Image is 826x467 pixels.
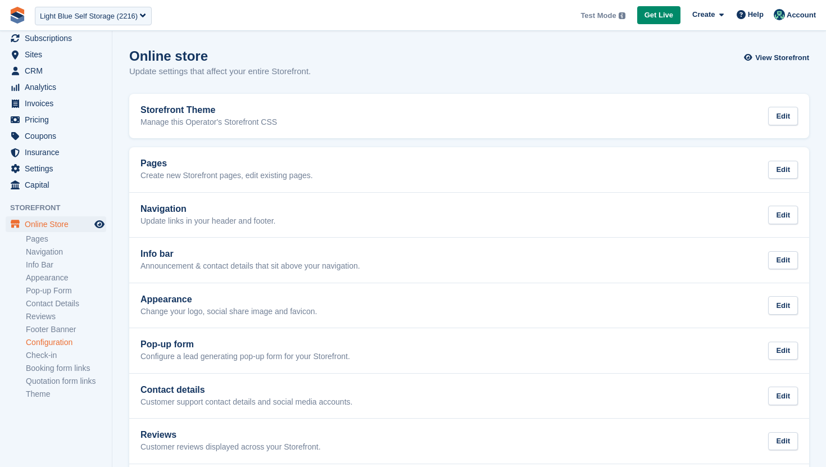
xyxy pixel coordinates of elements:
[787,10,816,21] span: Account
[768,107,798,125] div: Edit
[768,251,798,270] div: Edit
[6,177,106,193] a: menu
[6,47,106,62] a: menu
[129,419,809,464] a: Reviews Customer reviews displayed across your Storefront. Edit
[768,296,798,315] div: Edit
[129,94,809,139] a: Storefront Theme Manage this Operator's Storefront CSS Edit
[140,216,276,226] p: Update links in your header and footer.
[129,65,311,78] p: Update settings that affect your entire Storefront.
[140,430,321,440] h2: Reviews
[25,112,92,128] span: Pricing
[140,249,360,259] h2: Info bar
[129,147,809,192] a: Pages Create new Storefront pages, edit existing pages. Edit
[6,30,106,46] a: menu
[768,161,798,179] div: Edit
[619,12,625,19] img: icon-info-grey-7440780725fd019a000dd9b08b2336e03edf1995a4989e88bcd33f0948082b44.svg
[25,47,92,62] span: Sites
[6,161,106,176] a: menu
[6,216,106,232] a: menu
[129,193,809,238] a: Navigation Update links in your header and footer. Edit
[140,294,317,305] h2: Appearance
[140,171,313,181] p: Create new Storefront pages, edit existing pages.
[637,6,680,25] a: Get Live
[25,161,92,176] span: Settings
[6,128,106,144] a: menu
[93,217,106,231] a: Preview store
[25,30,92,46] span: Subscriptions
[140,442,321,452] p: Customer reviews displayed across your Storefront.
[768,432,798,451] div: Edit
[140,261,360,271] p: Announcement & contact details that sit above your navigation.
[129,48,311,64] h1: Online store
[6,96,106,111] a: menu
[747,48,809,67] a: View Storefront
[25,128,92,144] span: Coupons
[25,216,92,232] span: Online Store
[40,11,138,22] div: Light Blue Self Storage (2216)
[26,247,106,257] a: Navigation
[26,234,106,244] a: Pages
[748,9,764,20] span: Help
[645,10,673,21] span: Get Live
[140,339,350,350] h2: Pop-up form
[140,385,352,395] h2: Contact details
[25,79,92,95] span: Analytics
[26,350,106,361] a: Check-in
[6,79,106,95] a: menu
[26,273,106,283] a: Appearance
[140,307,317,317] p: Change your logo, social share image and favicon.
[129,283,809,328] a: Appearance Change your logo, social share image and favicon. Edit
[26,389,106,400] a: Theme
[25,63,92,79] span: CRM
[26,337,106,348] a: Configuration
[129,374,809,419] a: Contact details Customer support contact details and social media accounts. Edit
[580,10,616,21] span: Test Mode
[140,397,352,407] p: Customer support contact details and social media accounts.
[140,158,313,169] h2: Pages
[10,202,112,214] span: Storefront
[6,112,106,128] a: menu
[129,238,809,283] a: Info bar Announcement & contact details that sit above your navigation. Edit
[9,7,26,24] img: stora-icon-8386f47178a22dfd0bd8f6a31ec36ba5ce8667c1dd55bd0f319d3a0aa187defe.svg
[26,285,106,296] a: Pop-up Form
[26,324,106,335] a: Footer Banner
[26,363,106,374] a: Booking form links
[25,177,92,193] span: Capital
[755,52,809,64] span: View Storefront
[140,352,350,362] p: Configure a lead generating pop-up form for your Storefront.
[129,328,809,373] a: Pop-up form Configure a lead generating pop-up form for your Storefront. Edit
[768,342,798,360] div: Edit
[768,206,798,224] div: Edit
[26,376,106,387] a: Quotation form links
[692,9,715,20] span: Create
[6,144,106,160] a: menu
[26,298,106,309] a: Contact Details
[26,311,106,322] a: Reviews
[140,117,277,128] p: Manage this Operator's Storefront CSS
[26,260,106,270] a: Info Bar
[768,387,798,405] div: Edit
[25,144,92,160] span: Insurance
[25,96,92,111] span: Invoices
[774,9,785,20] img: Jennifer Ofodile
[140,105,277,115] h2: Storefront Theme
[6,63,106,79] a: menu
[140,204,276,214] h2: Navigation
